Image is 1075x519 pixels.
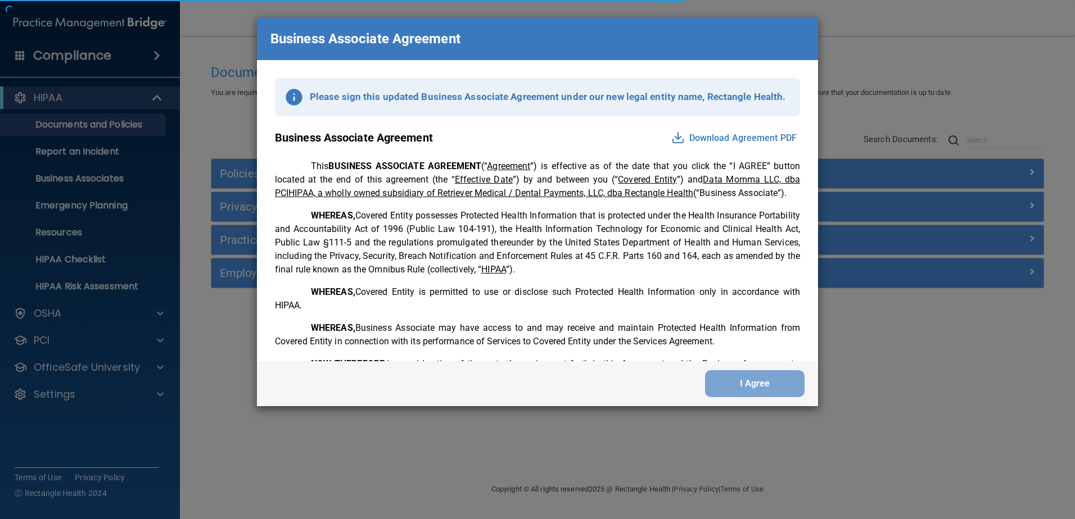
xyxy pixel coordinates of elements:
[275,285,800,312] p: Covered Entity is permitted to use or disclose such Protected Health Information only in accordan...
[275,160,800,200] p: This (“ ”) is effective as of the date that you click the “I AGREE” button located at the end of ...
[275,174,800,198] u: Data Momma LLC, dba PCIHIPAA, a wholly owned subsidiary of Retriever Medical / Dental Payments, L...
[705,370,805,397] button: I Agree
[275,357,800,398] p: in consideration of the mutual promises set forth in this Agreement and the Business Arrangements...
[487,161,530,171] u: Agreement
[310,88,785,106] p: Please sign this updated Business Associate Agreement under our new legal entity name, Rectangle ...
[311,286,355,297] span: WHEREAS,
[270,26,460,51] p: Business Associate Agreement
[481,264,506,275] u: HIPAA
[311,358,387,369] span: NOW THEREFORE,
[328,161,481,171] span: BUSINESS ASSOCIATE AGREEMENT
[455,174,513,185] u: Effective Date
[311,322,355,333] span: WHEREAS,
[275,321,800,348] p: Business Associate may have access to and may receive and maintain Protected Health Information f...
[618,174,677,185] u: Covered Entity
[275,128,433,148] p: Business Associate Agreement
[311,210,355,221] span: WHEREAS,
[275,209,800,276] p: Covered Entity possesses Protected Health Information that is protected under the Health Insuranc...
[668,129,800,147] button: Download Agreement PDF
